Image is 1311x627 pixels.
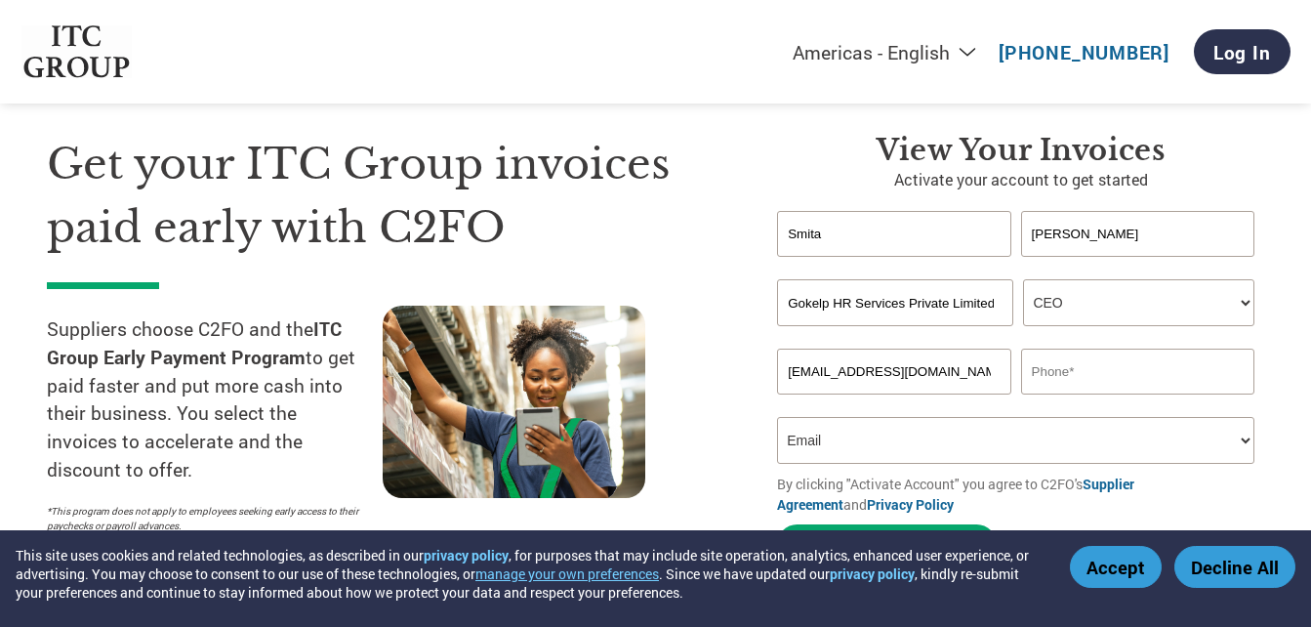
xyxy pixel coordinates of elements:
input: Phone* [1021,349,1254,395]
input: Your company name* [777,279,1013,326]
a: privacy policy [830,564,915,583]
p: By clicking "Activate Account" you agree to C2FO's and [777,474,1264,515]
select: Title/Role [1023,279,1254,326]
div: Inavlid Email Address [777,397,1010,409]
input: Invalid Email format [777,349,1010,395]
input: Last Name* [1021,211,1254,257]
button: Accept [1070,546,1162,588]
button: Activate Account [777,524,997,564]
button: Decline All [1174,546,1295,588]
img: supply chain worker [383,306,645,498]
a: Privacy Policy [867,495,954,514]
div: Invalid company name or company name is too long [777,328,1254,341]
img: ITC Group [21,25,133,79]
a: privacy policy [424,546,509,564]
button: manage your own preferences [475,564,659,583]
p: Suppliers choose C2FO and the to get paid faster and put more cash into their business. You selec... [47,315,383,484]
a: Log In [1194,29,1291,74]
div: Inavlid Phone Number [1021,397,1254,409]
div: This site uses cookies and related technologies, as described in our , for purposes that may incl... [16,546,1042,602]
p: *This program does not apply to employees seeking early access to their paychecks or payroll adva... [47,504,363,533]
strong: ITC Group Early Payment Program [47,316,342,369]
div: Invalid last name or last name is too long [1021,259,1254,272]
h1: Get your ITC Group invoices paid early with C2FO [47,133,718,259]
a: Supplier Agreement [777,475,1134,514]
h3: View Your Invoices [777,133,1264,168]
input: First Name* [777,211,1010,257]
a: [PHONE_NUMBER] [999,40,1169,64]
p: Activate your account to get started [777,168,1264,191]
div: Invalid first name or first name is too long [777,259,1010,272]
